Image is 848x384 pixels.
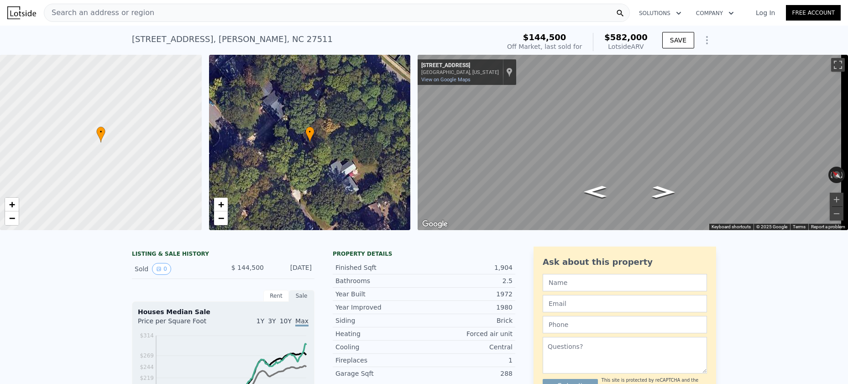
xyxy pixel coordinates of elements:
[424,316,513,325] div: Brick
[333,250,515,258] div: Property details
[218,199,224,210] span: +
[140,352,154,359] tspan: $269
[689,5,741,21] button: Company
[305,126,314,142] div: •
[256,317,264,325] span: 1Y
[543,316,707,333] input: Phone
[828,167,845,183] button: Reset the view
[305,128,314,136] span: •
[420,218,450,230] img: Google
[421,77,471,83] a: View on Google Maps
[421,62,499,69] div: [STREET_ADDRESS]
[140,332,154,339] tspan: $314
[218,212,224,224] span: −
[698,31,716,49] button: Show Options
[335,289,424,299] div: Year Built
[507,42,582,51] div: Off Market, last sold for
[420,218,450,230] a: Open this area in Google Maps (opens a new window)
[335,356,424,365] div: Fireplaces
[140,375,154,381] tspan: $219
[335,342,424,352] div: Cooling
[335,303,424,312] div: Year Improved
[152,263,171,275] button: View historical data
[140,364,154,370] tspan: $244
[138,316,223,331] div: Price per Square Foot
[5,211,19,225] a: Zoom out
[335,316,424,325] div: Siding
[335,276,424,285] div: Bathrooms
[543,295,707,312] input: Email
[745,8,786,17] a: Log In
[830,207,843,221] button: Zoom out
[523,32,566,42] span: $144,500
[263,290,289,302] div: Rent
[214,211,228,225] a: Zoom out
[295,317,309,326] span: Max
[135,263,216,275] div: Sold
[828,167,833,183] button: Rotate counterclockwise
[712,224,751,230] button: Keyboard shortcuts
[424,342,513,352] div: Central
[335,329,424,338] div: Heating
[662,32,694,48] button: SAVE
[424,329,513,338] div: Forced air unit
[418,55,848,230] div: Street View
[271,263,312,275] div: [DATE]
[9,212,15,224] span: −
[543,274,707,291] input: Name
[811,224,845,229] a: Report a problem
[280,317,292,325] span: 10Y
[506,67,513,77] a: Show location on map
[786,5,841,21] a: Free Account
[424,303,513,312] div: 1980
[424,356,513,365] div: 1
[604,42,648,51] div: Lotside ARV
[642,183,685,201] path: Go Southeast, Helmsdale Dr
[830,193,843,206] button: Zoom in
[132,33,333,46] div: [STREET_ADDRESS] , [PERSON_NAME] , NC 27511
[418,55,848,230] div: Map
[96,128,105,136] span: •
[831,58,845,72] button: Toggle fullscreen view
[335,263,424,272] div: Finished Sqft
[9,199,15,210] span: +
[424,369,513,378] div: 288
[214,198,228,211] a: Zoom in
[424,289,513,299] div: 1972
[632,5,689,21] button: Solutions
[132,250,314,259] div: LISTING & SALE HISTORY
[7,6,36,19] img: Lotside
[289,290,314,302] div: Sale
[44,7,154,18] span: Search an address or region
[231,264,264,271] span: $ 144,500
[840,167,845,183] button: Rotate clockwise
[421,69,499,75] div: [GEOGRAPHIC_DATA], [US_STATE]
[138,307,309,316] div: Houses Median Sale
[604,32,648,42] span: $582,000
[424,263,513,272] div: 1,904
[543,256,707,268] div: Ask about this property
[793,224,806,229] a: Terms (opens in new tab)
[575,183,616,200] path: Go Northwest, Helmsdale Dr
[268,317,276,325] span: 3Y
[335,369,424,378] div: Garage Sqft
[756,224,787,229] span: © 2025 Google
[5,198,19,211] a: Zoom in
[424,276,513,285] div: 2.5
[96,126,105,142] div: •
